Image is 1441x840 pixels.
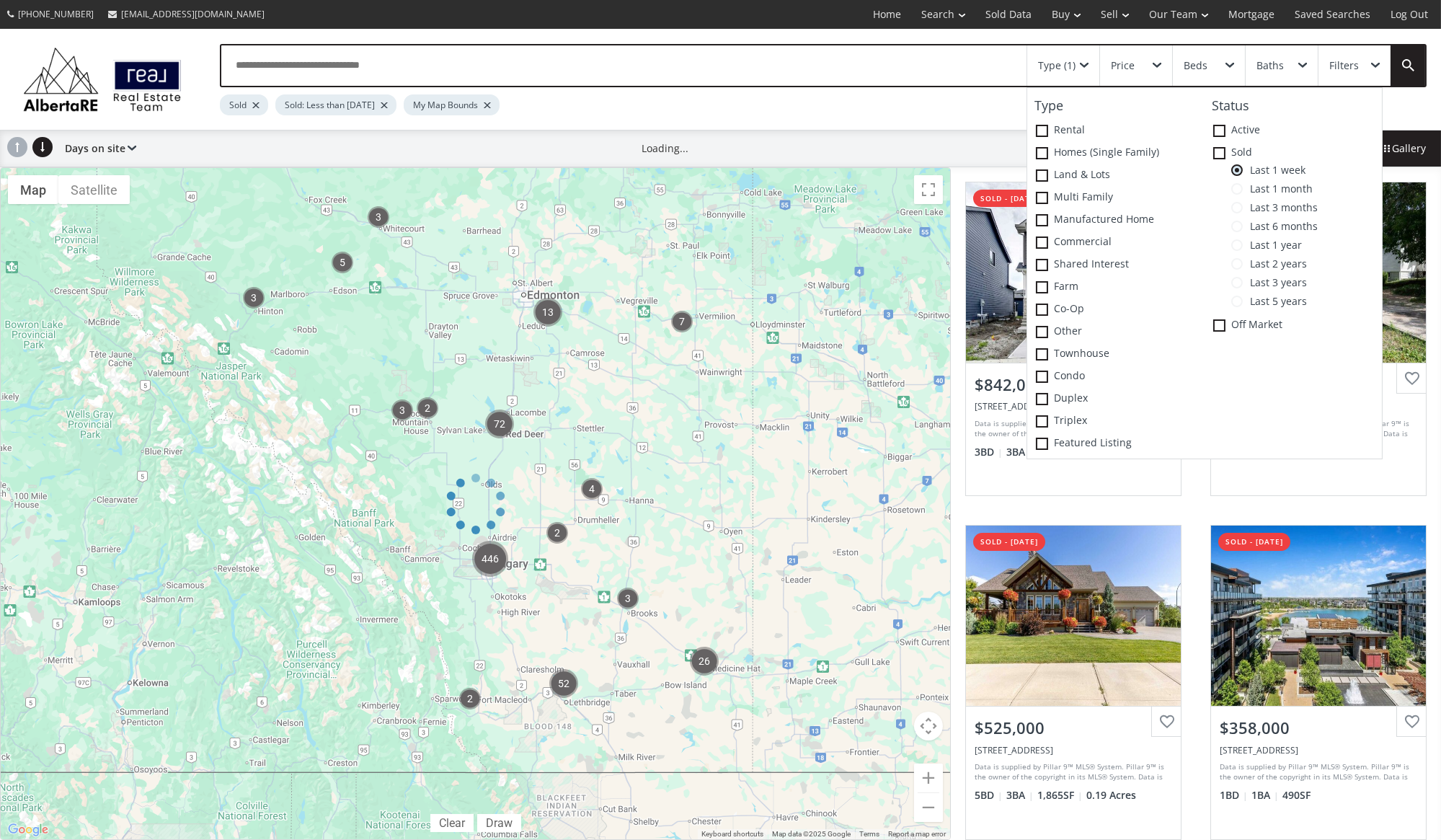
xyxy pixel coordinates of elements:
[975,761,1169,783] div: Data is supplied by Pillar 9™ MLS® System. Pillar 9™ is the owner of the copyright in its MLS® Sy...
[58,131,136,167] div: Days on site
[1111,61,1135,71] div: Price
[121,8,265,20] span: [EMAIL_ADDRESS][DOMAIN_NAME]
[1220,761,1414,783] div: Data is supplied by Pillar 9™ MLS® System. Pillar 9™ is the owner of the copyright in its MLS® Sy...
[1243,202,1318,213] span: Last 3 months
[1006,445,1034,459] span: 3 BA
[1251,788,1279,803] span: 1 BA
[1027,388,1205,410] label: Duplex
[1027,366,1205,388] label: Condo
[1027,321,1205,343] label: Other
[18,8,94,20] span: [PHONE_NUMBER]
[1027,209,1205,231] label: Manufactured Home
[1256,61,1284,71] div: Baths
[1380,141,1426,156] span: Gallery
[1243,296,1307,307] span: Last 5 years
[275,94,396,115] div: Sold: Less than [DATE]
[1027,99,1205,113] h4: Type
[1243,164,1305,176] span: Last 1 week
[1027,276,1205,299] label: Farm
[1037,788,1083,803] span: 1,865 SF
[1027,299,1205,321] label: Co-op
[220,94,268,115] div: Sold
[1205,142,1382,164] label: Sold
[1205,120,1382,142] label: Active
[951,167,1196,510] a: sold - [DATE]$842,000[STREET_ADDRESS]Data is supplied by Pillar 9™ MLS® System. Pillar 9™ is the ...
[642,141,689,156] div: Loading...
[975,788,1003,803] span: 5 BD
[1205,99,1382,113] h4: Status
[1027,410,1205,433] label: Triplex
[1027,433,1205,455] label: Featured Listing
[1027,231,1205,254] label: Commercial
[1027,187,1205,209] label: Multi family
[1329,61,1359,71] div: Filters
[1038,61,1076,71] div: Type (1)
[1205,314,1382,337] label: Off Market
[1282,788,1311,803] span: 490 SF
[1220,788,1248,803] span: 1 BD
[404,94,500,115] div: My Map Bounds
[1243,183,1313,195] span: Last 1 month
[1220,717,1417,739] div: $358,000
[101,1,272,27] a: [EMAIL_ADDRESS][DOMAIN_NAME]
[975,400,1172,412] div: 576 Grayling Bend, Rural Rocky View County, AB T3Z0H6
[1365,131,1441,167] div: Gallery
[1243,258,1307,270] span: Last 2 years
[975,445,1003,459] span: 3 BD
[975,717,1172,739] div: $525,000
[1027,164,1205,187] label: Land & Lots
[1006,788,1034,803] span: 3 BA
[1027,254,1205,276] label: Shared Interest
[975,744,1172,756] div: 602 Centennial Avenue, Nobleford, AB T0L1S0
[1027,142,1205,164] label: Homes (Single Family)
[975,418,1169,440] div: Data is supplied by Pillar 9™ MLS® System. Pillar 9™ is the owner of the copyright in its MLS® Sy...
[1243,277,1307,288] span: Last 3 years
[975,373,1172,396] div: $842,000
[1086,788,1136,803] span: 0.19 Acres
[1027,120,1205,142] label: Rental
[1027,343,1205,366] label: Townhouse
[1243,221,1318,232] span: Last 6 months
[16,43,189,115] img: Logo
[1220,744,1417,756] div: 122 Mahogany Centre SE #508, Calgary, AB T2M 1J3
[1184,61,1207,71] div: Beds
[1243,239,1302,251] span: Last 1 year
